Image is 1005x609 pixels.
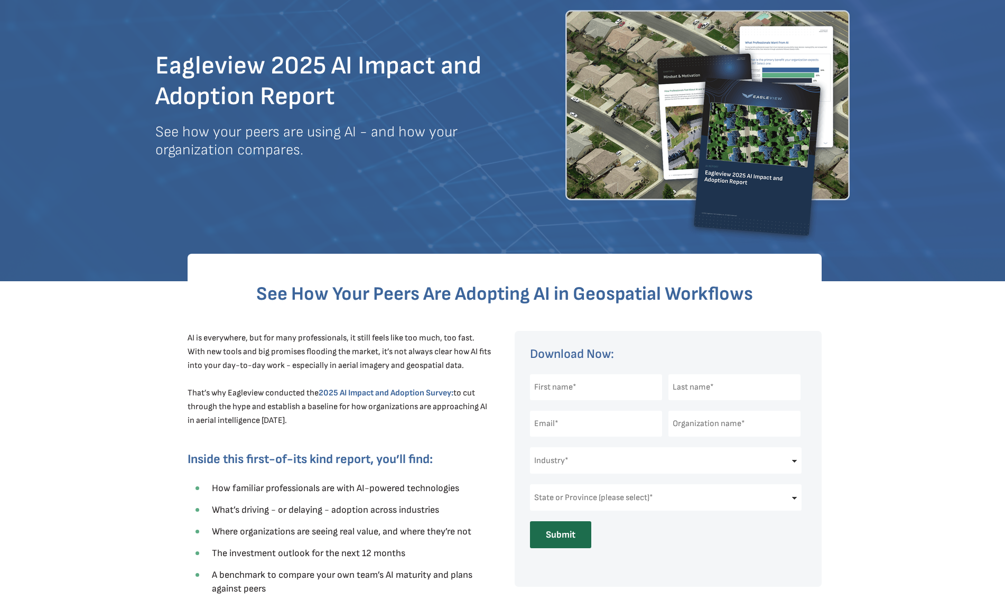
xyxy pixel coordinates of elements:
span: Eagleview 2025 AI Impact and Adoption Report [155,51,481,112]
input: Organization name* [668,411,801,437]
span: How familiar professionals are with AI-powered technologies [212,483,459,494]
span: A benchmark to compare your own team’s AI maturity and plans against peers [212,569,472,594]
span: Download Now: [530,346,614,362]
span: Where organizations are seeing real value, and where they’re not [212,526,471,537]
input: Email* [530,411,662,437]
input: Submit [530,521,591,548]
strong: 2025 AI Impact and Adoption Survey: [319,388,453,398]
span: The investment outlook for the next 12 months [212,548,405,559]
span: See How Your Peers Are Adopting AI in Geospatial Workflows [256,283,753,306]
span: AI is everywhere, but for many professionals, it still feels like too much, too fast. With new to... [188,333,491,398]
input: First name* [530,374,662,400]
span: Inside this first-of-its kind report, you’ll find: [188,451,433,467]
span: See how your peers are using AI - and how your organization compares. [155,123,458,159]
span: to cut through the hype and establish a baseline for how organizations are approaching AI in aeri... [188,388,487,426]
input: Last name* [668,374,801,400]
span: What’s driving - or delaying - adoption across industries [212,504,439,515]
